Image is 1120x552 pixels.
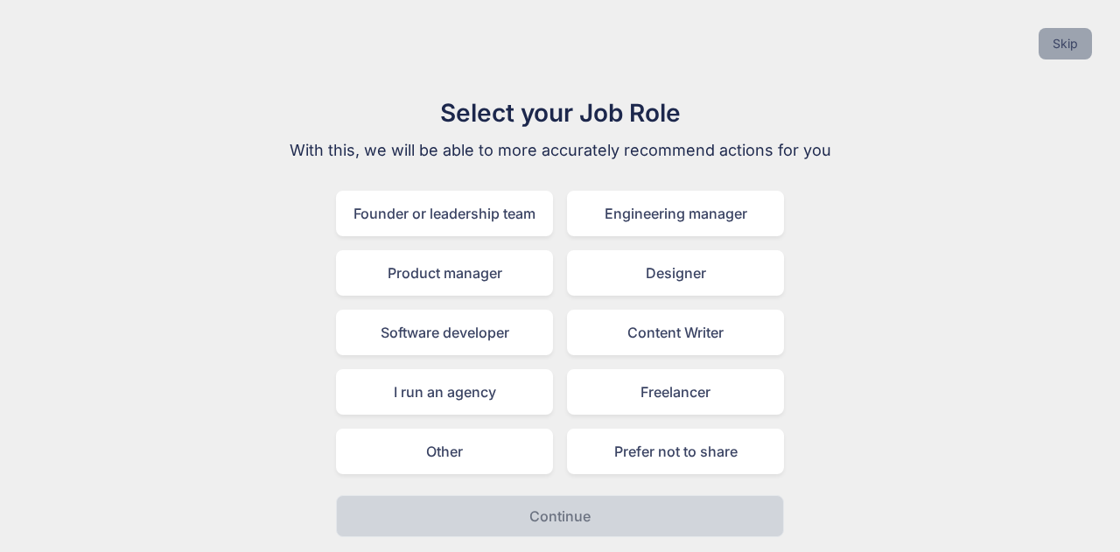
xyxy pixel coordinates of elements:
[567,250,784,296] div: Designer
[1039,28,1092,59] button: Skip
[567,310,784,355] div: Content Writer
[336,191,553,236] div: Founder or leadership team
[529,506,591,527] p: Continue
[567,191,784,236] div: Engineering manager
[336,429,553,474] div: Other
[266,94,854,131] h1: Select your Job Role
[336,250,553,296] div: Product manager
[336,495,784,537] button: Continue
[567,429,784,474] div: Prefer not to share
[567,369,784,415] div: Freelancer
[266,138,854,163] p: With this, we will be able to more accurately recommend actions for you
[336,369,553,415] div: I run an agency
[336,310,553,355] div: Software developer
